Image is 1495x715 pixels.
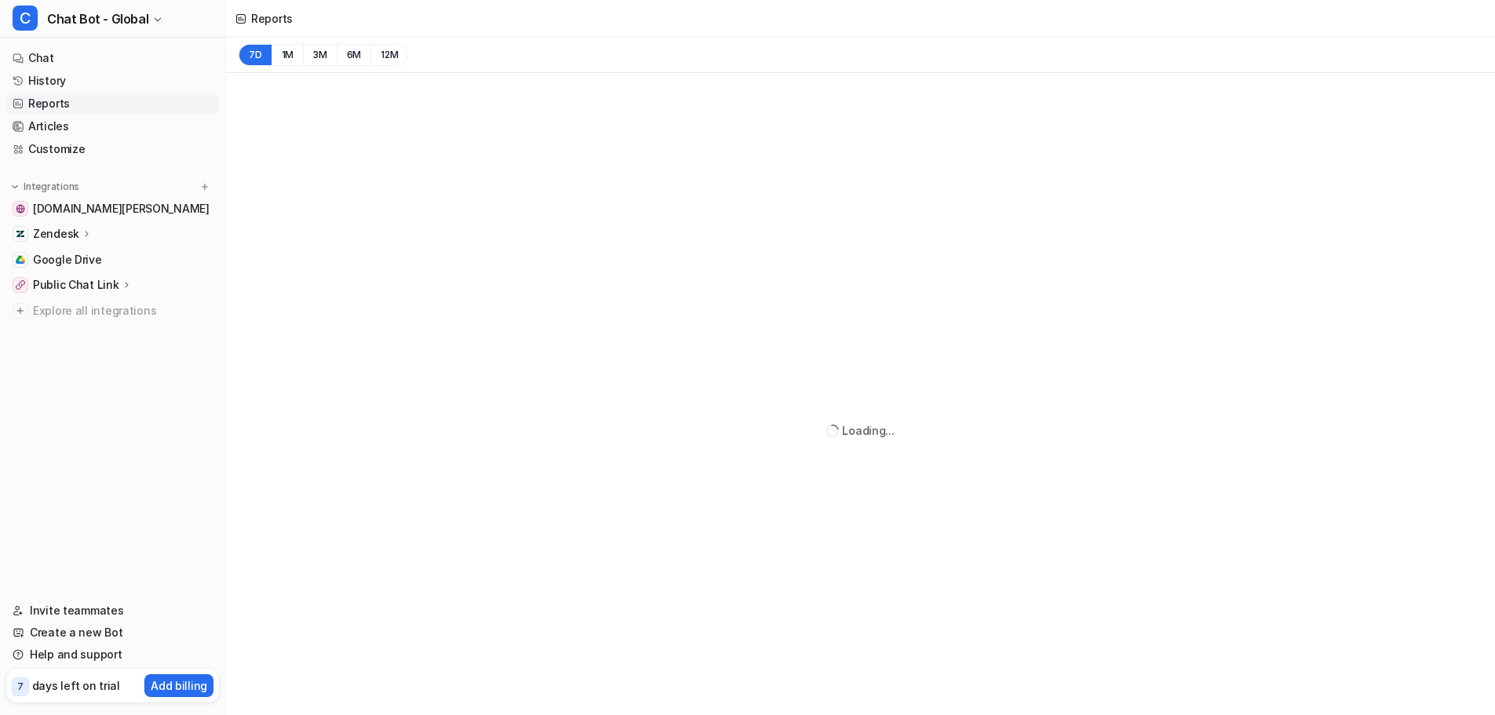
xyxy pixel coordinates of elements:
img: price-agg-sandy.vercel.app [16,204,25,213]
button: 6M [337,44,371,66]
div: Loading... [842,422,894,439]
a: Google DriveGoogle Drive [6,249,219,271]
a: Chat [6,47,219,69]
button: Add billing [144,674,213,697]
a: Help and support [6,644,219,666]
span: Google Drive [33,252,102,268]
span: C [13,5,38,31]
img: expand menu [9,181,20,192]
button: Integrations [6,179,84,195]
img: explore all integrations [13,303,28,319]
button: 7D [239,44,272,66]
p: Integrations [24,181,79,193]
button: 3M [303,44,337,66]
p: Zendesk [33,226,79,242]
a: price-agg-sandy.vercel.app[DOMAIN_NAME][PERSON_NAME] [6,198,219,220]
img: Google Drive [16,255,25,264]
button: 12M [370,44,408,66]
p: 7 [17,680,24,694]
a: History [6,70,219,92]
a: Invite teammates [6,600,219,622]
a: Customize [6,138,219,160]
p: Add billing [151,677,207,694]
p: Public Chat Link [33,277,119,293]
a: Articles [6,115,219,137]
p: days left on trial [32,677,120,694]
span: Explore all integrations [33,298,213,323]
span: Chat Bot - Global [47,8,148,30]
img: Public Chat Link [16,280,25,290]
a: Reports [6,93,219,115]
img: menu_add.svg [199,181,210,192]
a: Create a new Bot [6,622,219,644]
button: 1M [272,44,304,66]
div: Reports [251,10,293,27]
img: Zendesk [16,229,25,239]
a: Explore all integrations [6,300,219,322]
span: [DOMAIN_NAME][PERSON_NAME] [33,201,210,217]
